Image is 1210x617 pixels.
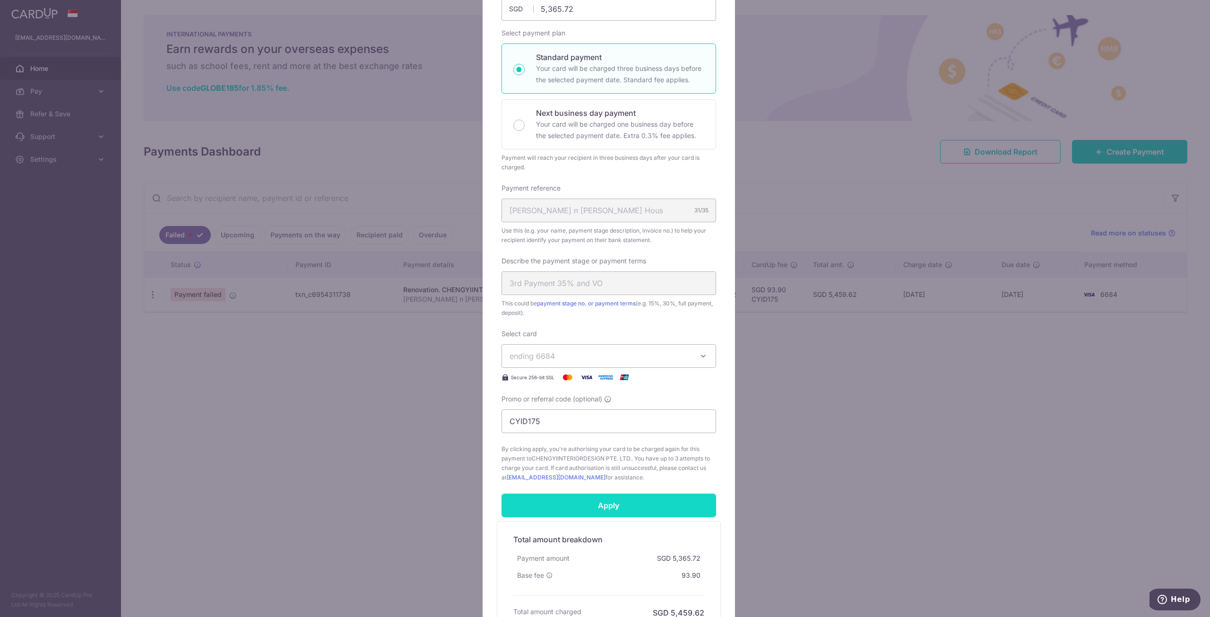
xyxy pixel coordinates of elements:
h5: Total amount breakdown [513,534,704,545]
span: Secure 256-bit SSL [511,374,554,381]
label: Select card [501,329,537,339]
p: Your card will be charged three business days before the selected payment date. Standard fee appl... [536,63,704,86]
div: 93.90 [678,567,704,584]
div: SGD 5,365.72 [653,550,704,567]
span: ending 6684 [510,351,555,361]
div: Payment will reach your recipient in three business days after your card is charged. [501,153,716,172]
span: This could be (e.g. 15%, 30%, full payment, deposit). [501,299,716,318]
label: Select payment plan [501,28,565,38]
p: Your card will be charged one business day before the selected payment date. Extra 0.3% fee applies. [536,119,704,141]
a: payment stage no. or payment terms [537,300,636,307]
a: [EMAIL_ADDRESS][DOMAIN_NAME] [507,474,605,481]
p: Standard payment [536,52,704,63]
h6: Total amount charged [513,607,581,617]
img: Mastercard [558,372,577,383]
label: Describe the payment stage or payment terms [501,256,646,266]
span: Promo or referral code (optional) [501,394,602,404]
img: UnionPay [615,372,634,383]
p: Next business day payment [536,107,704,119]
span: By clicking apply, you're authorising your card to be charged again for this payment to . You hav... [501,444,716,482]
label: Payment reference [501,183,561,193]
div: 31/35 [694,206,709,215]
input: Apply [501,494,716,517]
img: Visa [577,372,596,383]
span: CHENGYIINTERIORDESIGN PTE. LTD. [532,455,631,462]
button: ending 6684 [501,344,716,368]
span: Base fee [517,571,544,580]
div: Payment amount [513,550,573,567]
iframe: Opens a widget where you can find more information [1149,589,1201,612]
span: SGD [509,4,534,14]
img: American Express [596,372,615,383]
span: Use this (e.g. your name, payment stage description, invoice no.) to help your recipient identify... [501,226,716,245]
